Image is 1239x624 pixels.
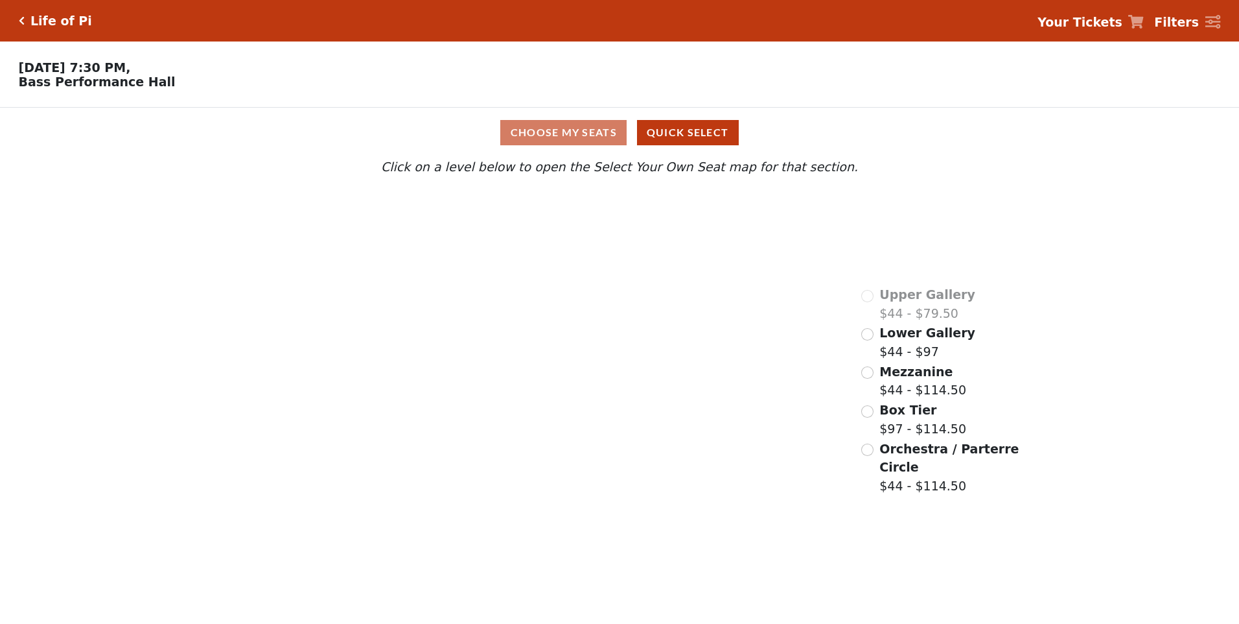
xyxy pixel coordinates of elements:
[879,363,966,400] label: $44 - $114.50
[1037,15,1122,29] strong: Your Tickets
[879,440,1021,496] label: $44 - $114.50
[637,120,739,145] button: Quick Select
[879,326,975,340] span: Lower Gallery
[317,252,596,341] path: Lower Gallery - Seats Available: 170
[879,324,975,361] label: $44 - $97
[296,200,561,263] path: Upper Gallery - Seats Available: 0
[879,401,966,438] label: $97 - $114.50
[879,285,975,322] label: $44 - $79.50
[879,442,1019,475] span: Orchestra / Parterre Circle
[30,14,92,29] h5: Life of Pi
[879,403,936,417] span: Box Tier
[879,287,975,302] span: Upper Gallery
[1037,13,1144,32] a: Your Tickets
[19,16,25,25] a: Click here to go back to filters
[879,365,953,379] span: Mezzanine
[164,158,1075,176] p: Click on a level below to open the Select Your Own Seat map for that section.
[1154,15,1199,29] strong: Filters
[443,420,711,582] path: Orchestra / Parterre Circle - Seats Available: 24
[1154,13,1220,32] a: Filters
